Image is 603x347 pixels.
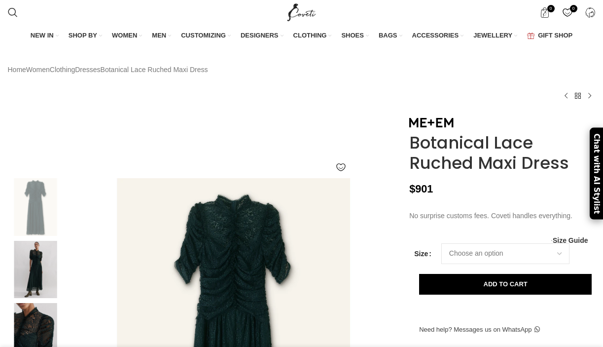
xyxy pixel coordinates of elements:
[8,64,26,75] a: Home
[473,31,512,40] span: JEWELLERY
[241,31,279,40] span: DESIGNERS
[112,26,142,46] a: WOMEN
[409,133,595,173] h1: Botanical Lace Ruched Maxi Dress
[535,2,555,22] a: 0
[584,90,596,102] a: Next product
[75,64,100,75] a: Dresses
[473,26,517,46] a: JEWELLERY
[527,26,572,46] a: GIFT SHOP
[379,31,397,40] span: BAGS
[409,183,415,195] span: $
[112,31,137,40] span: WOMEN
[409,183,433,195] bdi: 901
[69,31,97,40] span: SHOP BY
[152,26,171,46] a: MEN
[409,210,595,221] p: No surprise customs fees. Coveti handles everything.
[341,31,364,40] span: SHOES
[558,2,578,22] div: My Wishlist
[547,5,555,12] span: 0
[3,26,601,46] div: Main navigation
[8,64,208,75] nav: Breadcrumb
[560,90,572,102] a: Previous product
[409,118,454,127] img: Me and Em
[293,26,332,46] a: CLOTHING
[558,2,578,22] a: 0
[26,64,50,75] a: Women
[5,241,66,299] img: Me and Em dresses
[31,31,54,40] span: NEW IN
[570,5,577,12] span: 0
[409,319,549,340] a: Need help? Messages us on WhatsApp
[3,2,23,22] a: Search
[285,8,318,16] a: Site logo
[412,26,464,46] a: ACCESSORIES
[538,31,572,40] span: GIFT SHOP
[31,26,59,46] a: NEW IN
[414,248,431,259] label: Size
[412,31,459,40] span: ACCESSORIES
[419,274,592,295] button: Add to cart
[181,31,226,40] span: CUSTOMIZING
[241,26,284,46] a: DESIGNERS
[152,31,166,40] span: MEN
[101,64,208,75] span: Botanical Lace Ruched Maxi Dress
[69,26,102,46] a: SHOP BY
[341,26,369,46] a: SHOES
[50,64,75,75] a: Clothing
[181,26,231,46] a: CUSTOMIZING
[527,33,534,39] img: GiftBag
[293,31,327,40] span: CLOTHING
[5,178,66,236] img: Me and Em dress
[379,26,402,46] a: BAGS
